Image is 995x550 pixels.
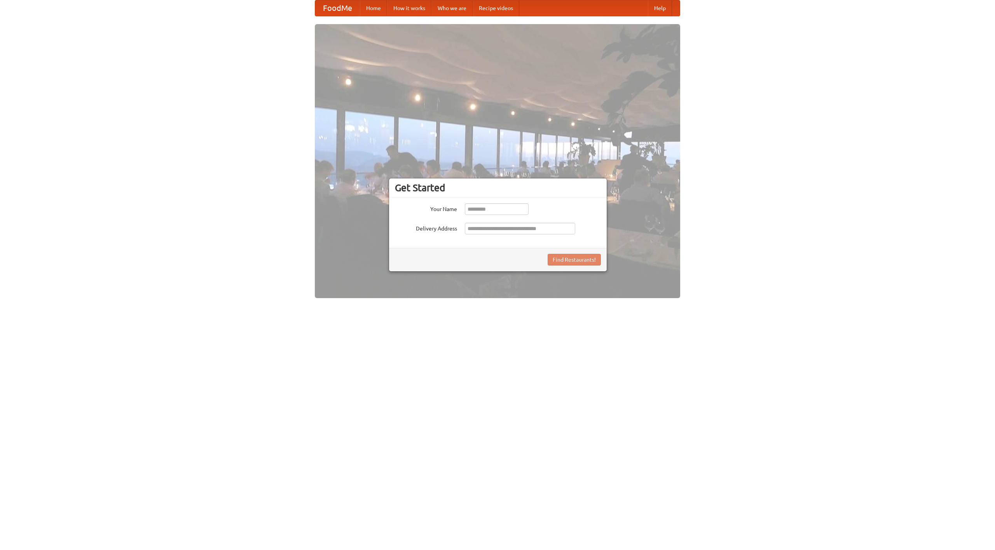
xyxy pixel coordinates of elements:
label: Your Name [395,203,457,213]
a: FoodMe [315,0,360,16]
a: Recipe videos [473,0,519,16]
a: Who we are [431,0,473,16]
a: Help [648,0,672,16]
button: Find Restaurants! [548,254,601,265]
label: Delivery Address [395,223,457,232]
h3: Get Started [395,182,601,194]
a: How it works [387,0,431,16]
a: Home [360,0,387,16]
